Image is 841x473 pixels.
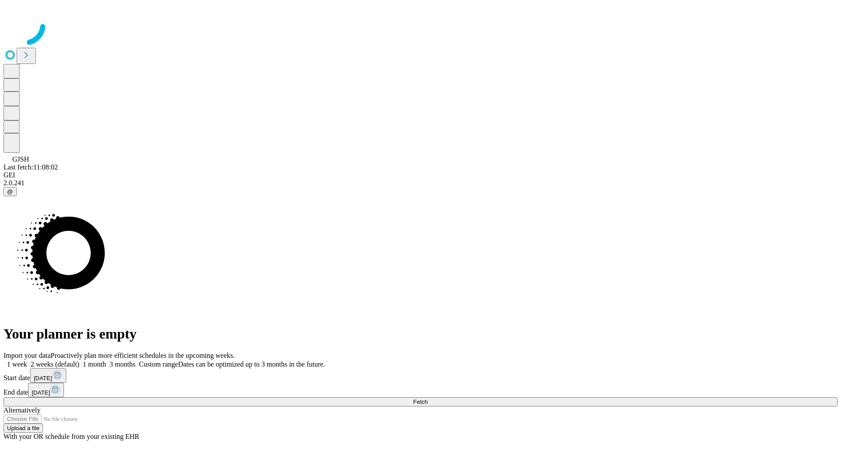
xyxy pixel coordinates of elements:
[4,383,837,397] div: End date
[30,368,66,383] button: [DATE]
[7,188,13,195] span: @
[413,399,428,405] span: Fetch
[83,360,106,368] span: 1 month
[4,433,139,440] span: With your OR schedule from your existing EHR
[4,368,837,383] div: Start date
[4,163,58,171] span: Last fetch: 11:08:02
[4,406,40,414] span: Alternatively
[28,383,64,397] button: [DATE]
[110,360,135,368] span: 3 months
[4,397,837,406] button: Fetch
[4,187,17,196] button: @
[12,155,29,163] span: GJSH
[178,360,325,368] span: Dates can be optimized up to 3 months in the future.
[51,352,235,359] span: Proactively plan more efficient schedules in the upcoming weeks.
[4,424,43,433] button: Upload a file
[4,326,837,342] h1: Your planner is empty
[4,179,837,187] div: 2.0.241
[34,375,52,381] span: [DATE]
[32,389,50,396] span: [DATE]
[31,360,79,368] span: 2 weeks (default)
[4,171,837,179] div: GEI
[4,352,51,359] span: Import your data
[7,360,27,368] span: 1 week
[139,360,178,368] span: Custom range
